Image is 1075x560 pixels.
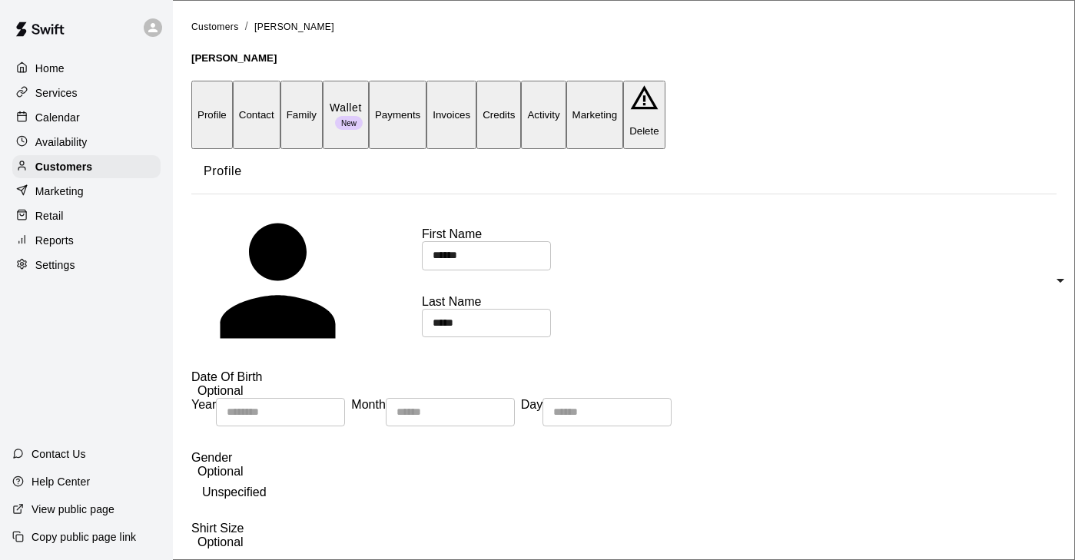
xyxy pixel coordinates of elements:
[191,18,1057,35] nav: breadcrumb
[191,370,262,383] span: Date Of Birth
[35,184,84,199] p: Marketing
[12,106,161,129] a: Calendar
[35,208,64,224] p: Retail
[369,81,426,149] button: Payments
[35,134,88,150] p: Availability
[521,398,542,411] span: Day
[245,18,248,35] li: /
[204,161,1044,181] span: Profile
[12,131,161,154] a: Availability
[35,233,74,248] p: Reports
[476,81,521,149] button: Credits
[335,119,363,128] span: New
[35,110,80,125] p: Calendar
[35,85,78,101] p: Services
[629,125,659,137] p: Delete
[12,204,161,227] a: Retail
[351,398,385,411] span: Month
[12,229,161,252] a: Reports
[12,57,161,80] a: Home
[422,227,482,240] span: First Name
[191,81,233,149] button: Profile
[32,502,114,517] p: View public page
[329,100,363,116] p: Wallet
[191,535,250,548] span: Optional
[191,81,1057,149] div: basic tabs example
[191,384,250,397] span: Optional
[191,52,1057,64] h5: [PERSON_NAME]
[12,81,161,104] a: Services
[566,81,624,149] button: Marketing
[12,253,161,277] a: Settings
[191,465,250,478] span: Optional
[191,522,244,535] span: Shirt Size
[12,155,161,178] a: Customers
[233,81,280,149] button: Contact
[191,398,216,411] span: Year
[32,474,90,489] p: Help Center
[191,451,232,464] span: Gender
[191,22,239,32] span: Customers
[426,81,476,149] button: Invoices
[32,446,86,462] p: Contact Us
[254,22,334,32] span: [PERSON_NAME]
[422,295,481,308] span: Last Name
[12,180,161,203] a: Marketing
[521,81,566,149] button: Activity
[35,61,65,76] p: Home
[32,529,136,545] p: Copy public page link
[191,20,239,32] a: Customers
[35,159,92,174] p: Customers
[280,81,323,149] button: Family
[35,257,75,273] p: Settings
